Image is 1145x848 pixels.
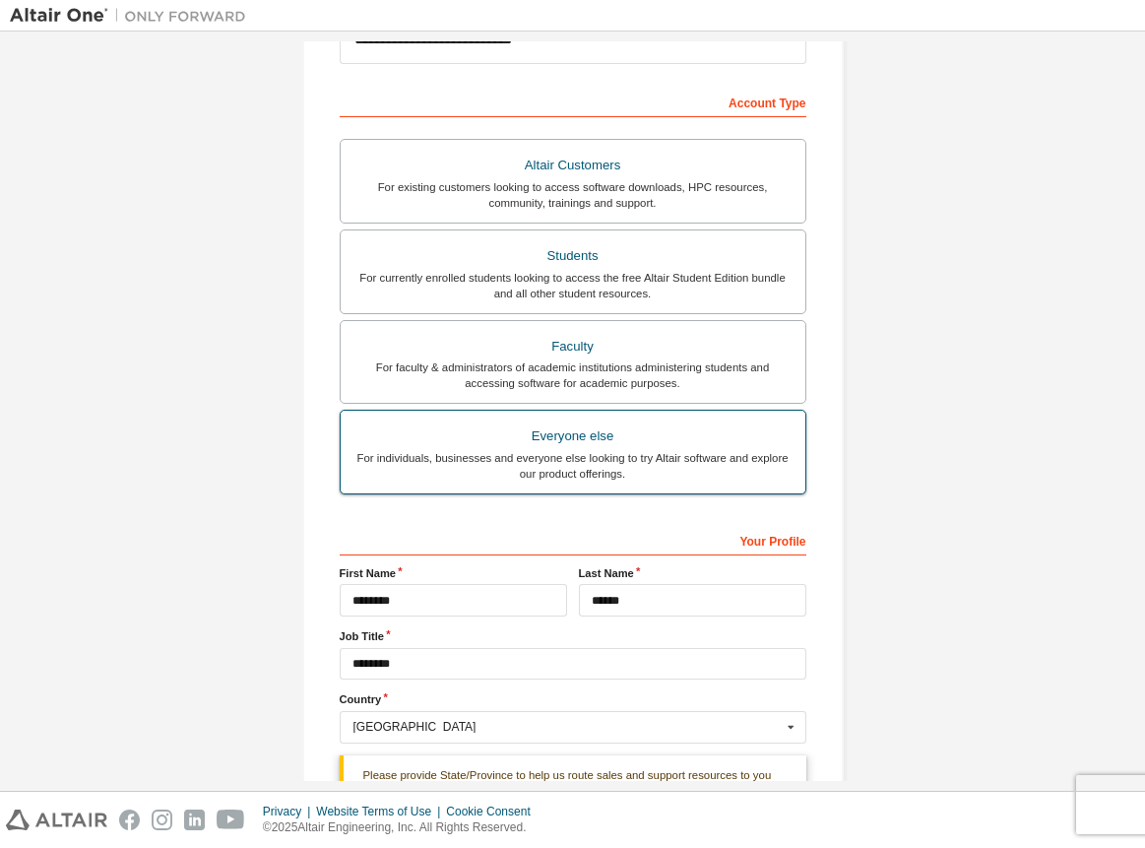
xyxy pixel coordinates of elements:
[446,804,541,819] div: Cookie Consent
[352,270,794,301] div: For currently enrolled students looking to access the free Altair Student Edition bundle and all ...
[352,242,794,270] div: Students
[340,628,806,644] label: Job Title
[340,691,806,707] label: Country
[217,810,245,830] img: youtube.svg
[184,810,205,830] img: linkedin.svg
[579,565,806,581] label: Last Name
[352,450,794,482] div: For individuals, businesses and everyone else looking to try Altair software and explore our prod...
[352,333,794,360] div: Faculty
[340,755,806,812] div: Please provide State/Province to help us route sales and support resources to you more efficiently.
[316,804,446,819] div: Website Terms of Use
[340,86,806,117] div: Account Type
[263,819,542,836] p: © 2025 Altair Engineering, Inc. All Rights Reserved.
[6,810,107,830] img: altair_logo.svg
[152,810,172,830] img: instagram.svg
[352,423,794,450] div: Everyone else
[340,524,806,555] div: Your Profile
[263,804,316,819] div: Privacy
[352,359,794,391] div: For faculty & administrators of academic institutions administering students and accessing softwa...
[340,565,567,581] label: First Name
[352,152,794,179] div: Altair Customers
[352,179,794,211] div: For existing customers looking to access software downloads, HPC resources, community, trainings ...
[353,721,782,733] div: [GEOGRAPHIC_DATA]
[10,6,256,26] img: Altair One
[119,810,140,830] img: facebook.svg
